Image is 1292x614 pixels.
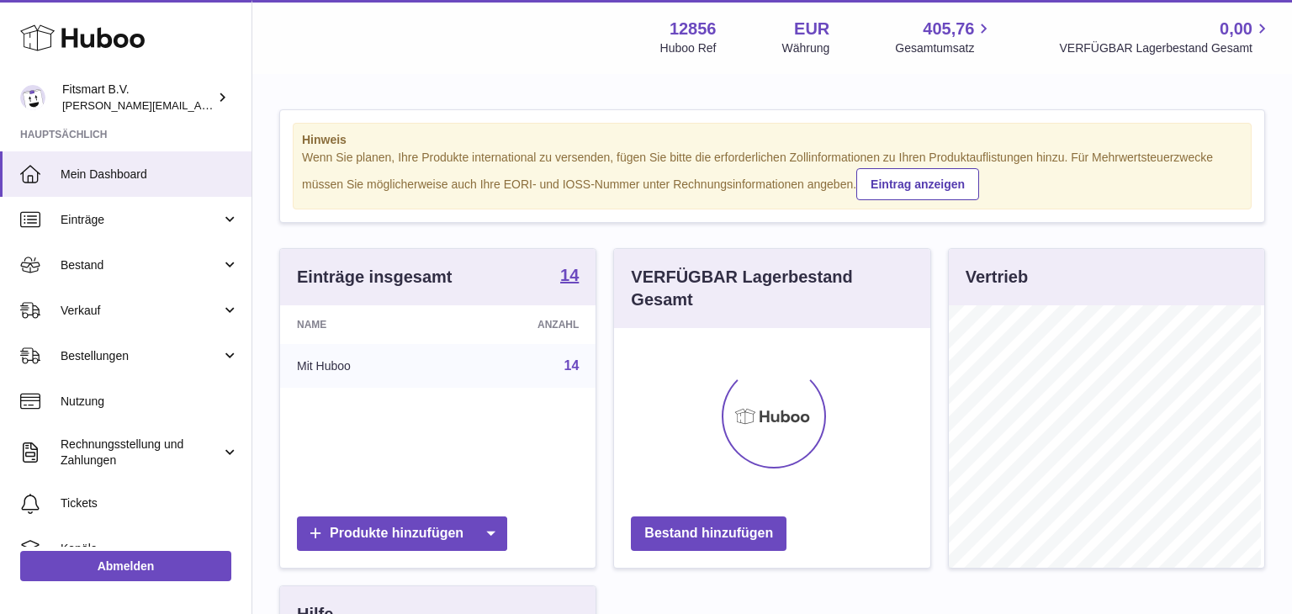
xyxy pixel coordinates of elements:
[61,437,221,468] span: Rechnungsstellung und Zahlungen
[61,257,221,273] span: Bestand
[61,303,221,319] span: Verkauf
[20,85,45,110] img: jonathan@leaderoo.com
[297,266,453,288] h3: Einträge insgesamt
[895,18,993,56] a: 405,76 Gesamtumsatz
[297,516,507,551] a: Produkte hinzufügen
[61,348,221,364] span: Bestellungen
[450,305,596,344] th: Anzahl
[782,40,830,56] div: Währung
[660,40,717,56] div: Huboo Ref
[631,266,854,311] h3: VERFÜGBAR Lagerbestand Gesamt
[895,40,993,56] span: Gesamtumsatz
[62,82,214,114] div: Fitsmart B.V.
[564,358,580,373] a: 14
[302,132,1242,148] strong: Hinweis
[560,267,579,283] strong: 14
[1059,40,1272,56] span: VERFÜGBAR Lagerbestand Gesamt
[1220,18,1252,40] span: 0,00
[966,266,1028,288] h3: Vertrieb
[923,18,974,40] span: 405,76
[794,18,829,40] strong: EUR
[631,516,786,551] a: Bestand hinzufügen
[280,344,450,388] td: Mit Huboo
[61,212,221,228] span: Einträge
[560,267,579,287] a: 14
[62,98,337,112] span: [PERSON_NAME][EMAIL_ADDRESS][DOMAIN_NAME]
[856,168,979,200] a: Eintrag anzeigen
[61,167,239,183] span: Mein Dashboard
[61,394,239,410] span: Nutzung
[20,551,231,581] a: Abmelden
[61,495,239,511] span: Tickets
[302,150,1242,200] div: Wenn Sie planen, Ihre Produkte international zu versenden, fügen Sie bitte die erforderlichen Zol...
[61,541,239,557] span: Kanäle
[670,18,717,40] strong: 12856
[1059,18,1272,56] a: 0,00 VERFÜGBAR Lagerbestand Gesamt
[280,305,450,344] th: Name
